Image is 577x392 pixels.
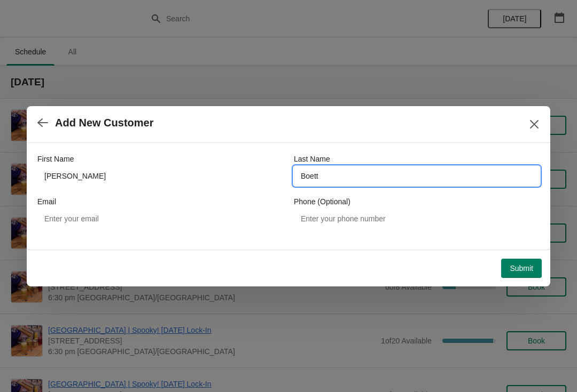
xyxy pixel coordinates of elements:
label: First Name [37,154,74,164]
label: Email [37,196,56,207]
label: Last Name [294,154,330,164]
button: Submit [501,259,542,278]
input: Enter your phone number [294,209,540,228]
input: John [37,166,283,186]
span: Submit [510,264,533,273]
button: Close [525,115,544,134]
label: Phone (Optional) [294,196,350,207]
input: Smith [294,166,540,186]
h2: Add New Customer [55,117,153,129]
input: Enter your email [37,209,283,228]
